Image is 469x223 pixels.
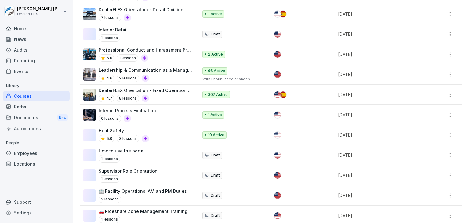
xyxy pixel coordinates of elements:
a: News [3,34,70,45]
img: us.svg [274,172,281,179]
p: [DATE] [338,91,423,98]
p: [DATE] [338,31,423,37]
p: 🏢 Facility Operations: AM and PM Duties [99,188,187,194]
p: 2 lessons [99,196,121,203]
p: 8 lessons [117,95,139,102]
img: us.svg [274,71,281,78]
p: 1 lessons [99,155,120,163]
img: us.svg [274,112,281,118]
p: 1 lessons [99,216,120,223]
p: [DATE] [338,172,423,178]
img: kjfutcfrxfzene9jr3907i3p.png [83,68,96,81]
a: Locations [3,159,70,169]
p: DealerFLEX Orientation - Fixed Operations Division [99,87,192,93]
a: Home [3,23,70,34]
a: Reporting [3,55,70,66]
div: Documents [3,112,70,123]
p: Draft [211,213,220,218]
p: 10 Active [208,132,224,138]
a: Automations [3,123,70,134]
div: New [57,114,68,121]
a: Courses [3,91,70,101]
p: 66 Active [208,68,225,74]
div: Support [3,197,70,207]
p: 1 lessons [117,54,138,62]
p: Draft [211,152,220,158]
p: [DATE] [338,112,423,118]
p: [PERSON_NAME] [PERSON_NAME] [17,6,62,12]
p: Supervisor Role Orientation [99,168,158,174]
a: Settings [3,207,70,218]
img: es.svg [280,91,286,98]
p: 5.0 [107,136,112,141]
img: us.svg [274,132,281,138]
p: 2 Active [208,52,223,57]
p: 0 lessons [99,115,121,122]
p: DealerFLEX Orientation - Detail Division [99,6,184,13]
a: Employees [3,148,70,159]
p: Library [3,81,70,91]
img: v4gv5ils26c0z8ite08yagn2.png [83,89,96,101]
p: [DATE] [338,192,423,199]
p: With unpublished changes [202,76,264,82]
p: [DATE] [338,51,423,57]
img: es.svg [280,11,286,17]
img: iylp24rw87ejcq0bh277qvmh.png [83,8,96,20]
img: us.svg [274,11,281,17]
p: Draft [211,193,220,198]
p: 1 lessons [99,175,120,183]
img: us.svg [274,212,281,219]
p: 5.0 [107,55,112,61]
p: 2 lessons [117,75,139,82]
img: yfsleesgksgx0a54tq96xrfr.png [83,48,96,60]
p: [DATE] [338,152,423,158]
img: us.svg [274,31,281,38]
p: DealerFLEX [17,12,62,16]
p: [DATE] [338,71,423,78]
p: [DATE] [338,132,423,138]
img: us.svg [274,192,281,199]
p: Professional Conduct and Harassment Prevention for Valet Employees [99,47,192,53]
img: khwf6t635m3uuherk2l21o2v.png [83,109,96,121]
p: 1 Active [208,11,222,17]
p: Heat Safety [99,127,149,134]
p: Leadership & Communication as a Manager [99,67,192,73]
img: us.svg [274,91,281,98]
p: 307 Active [208,92,228,97]
p: People [3,138,70,148]
img: us.svg [274,152,281,159]
a: DocumentsNew [3,112,70,123]
p: 4.7 [107,96,112,101]
p: 🚗 Rideshare Zone Management Training [99,208,187,214]
p: 1 lessons [99,34,120,42]
p: 1 Active [208,112,222,118]
p: Draft [211,173,220,178]
img: us.svg [274,51,281,58]
p: [DATE] [338,11,423,17]
p: 4.6 [107,75,112,81]
a: Events [3,66,70,77]
p: Interior Detail [99,27,128,33]
p: Draft [211,31,220,37]
p: 3 lessons [117,135,139,142]
a: Audits [3,45,70,55]
p: How to use the portal [99,148,145,154]
p: Interior Process Evaluation [99,107,156,114]
p: [DATE] [338,212,423,219]
a: Paths [3,101,70,112]
p: 7 lessons [99,14,121,21]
